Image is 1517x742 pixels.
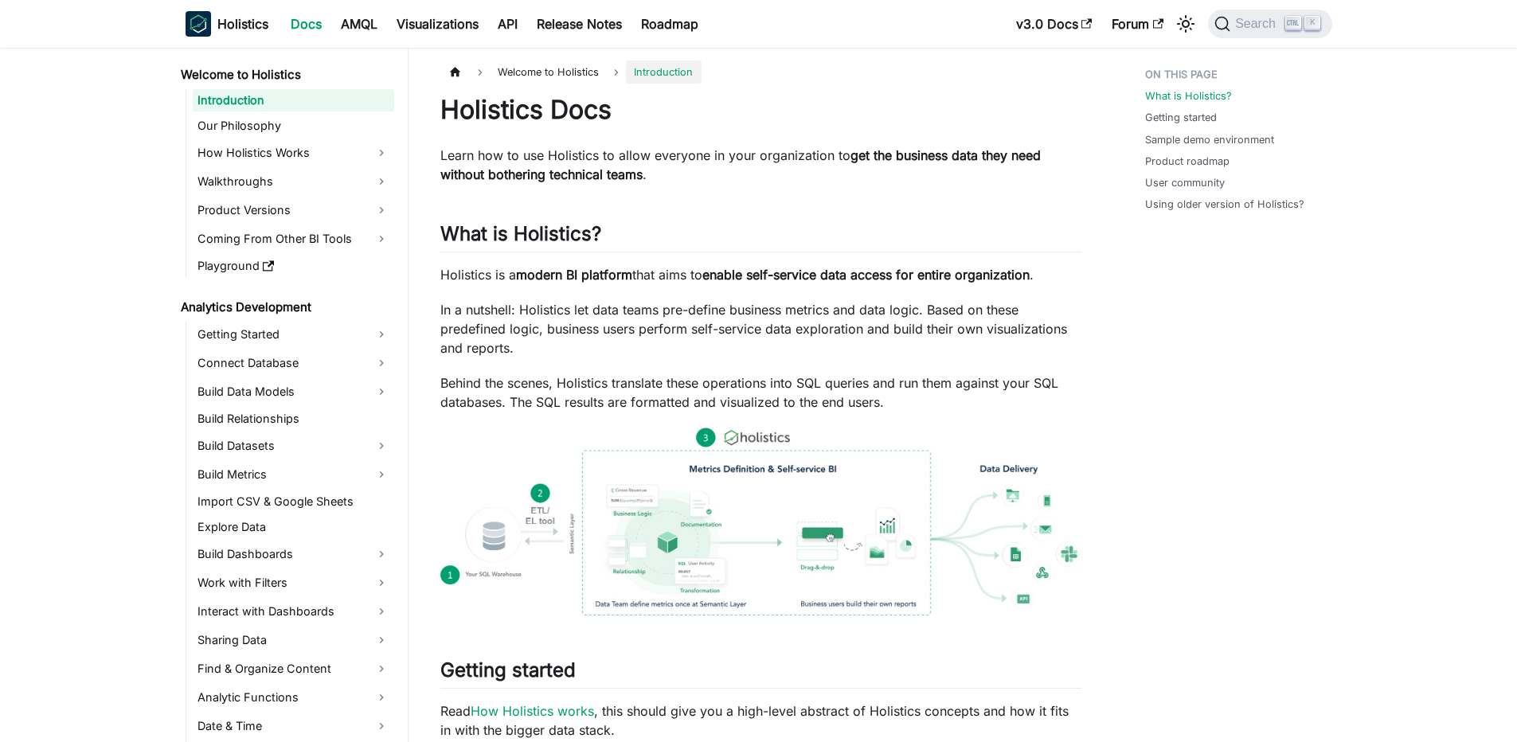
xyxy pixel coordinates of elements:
a: Date & Time [193,713,394,739]
a: HolisticsHolistics [186,11,268,37]
h1: Holistics Docs [440,94,1081,126]
a: Find & Organize Content [193,656,394,681]
a: Welcome to Holistics [176,64,394,86]
a: Sharing Data [193,627,394,653]
a: v3.0 Docs [1007,11,1102,37]
nav: Docs sidebar [170,48,409,742]
p: Holistics is a that aims to . [440,265,1081,284]
button: Search (Ctrl+K) [1208,10,1331,38]
a: Product Versions [193,197,394,223]
a: Analytics Development [176,296,394,318]
a: Our Philosophy [193,115,394,137]
a: Explore Data [193,516,394,538]
h2: What is Holistics? [440,222,1081,252]
a: Connect Database [193,350,394,376]
a: Import CSV & Google Sheets [193,490,394,513]
a: Product roadmap [1145,154,1230,169]
a: API [488,11,527,37]
strong: modern BI platform [516,267,632,283]
a: Build Dashboards [193,541,394,567]
a: Playground [193,255,394,277]
a: Build Metrics [193,462,394,487]
a: Build Data Models [193,379,394,404]
a: Sample demo environment [1145,132,1274,147]
a: Getting started [1145,110,1217,125]
a: Forum [1102,11,1173,37]
a: User community [1145,175,1225,190]
a: Visualizations [387,11,488,37]
b: Holistics [217,14,268,33]
a: Walkthroughs [193,169,394,194]
a: Release Notes [527,11,631,37]
p: Learn how to use Holistics to allow everyone in your organization to . [440,146,1081,184]
a: Coming From Other BI Tools [193,226,394,252]
a: Build Relationships [193,408,394,430]
a: Analytic Functions [193,685,394,710]
p: In a nutshell: Holistics let data teams pre-define business metrics and data logic. Based on thes... [440,300,1081,357]
a: Roadmap [631,11,708,37]
span: Welcome to Holistics [490,61,607,84]
p: Read , this should give you a high-level abstract of Holistics concepts and how it fits in with t... [440,701,1081,740]
nav: Breadcrumbs [440,61,1081,84]
button: Switch between dark and light mode (currently light mode) [1173,11,1198,37]
h2: Getting started [440,658,1081,689]
strong: enable self-service data access for entire organization [702,267,1030,283]
a: How Holistics Works [193,140,394,166]
a: Build Datasets [193,433,394,459]
a: Getting Started [193,322,394,347]
a: How Holistics works [471,703,594,719]
p: Behind the scenes, Holistics translate these operations into SQL queries and run them against you... [440,373,1081,412]
span: Introduction [626,61,701,84]
a: Work with Filters [193,570,394,596]
a: AMQL [331,11,387,37]
img: Holistics [186,11,211,37]
kbd: K [1304,16,1320,30]
a: Home page [440,61,471,84]
a: What is Holistics? [1145,88,1232,103]
img: How Holistics fits in your Data Stack [440,428,1081,615]
a: Docs [281,11,331,37]
a: Interact with Dashboards [193,599,394,624]
span: Search [1230,17,1285,31]
a: Using older version of Holistics? [1145,197,1304,212]
a: Introduction [193,89,394,111]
